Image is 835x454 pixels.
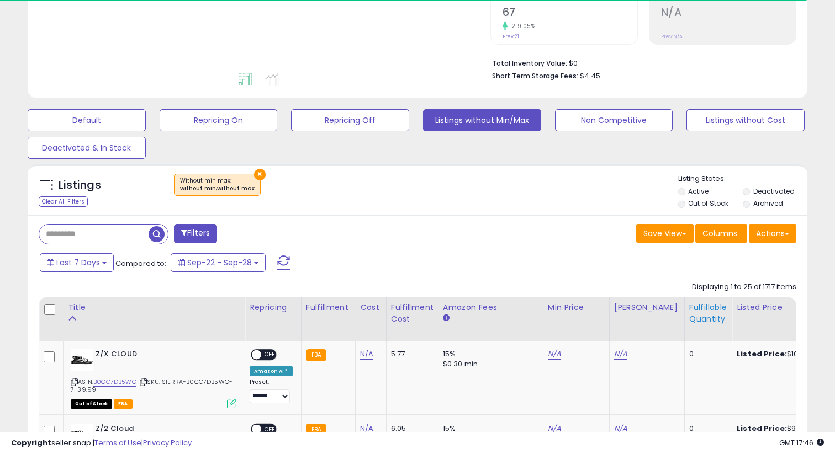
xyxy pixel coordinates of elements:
div: Listed Price [737,302,832,313]
small: Amazon Fees. [443,313,450,323]
small: FBA [306,349,326,361]
div: Fulfillment [306,302,351,313]
span: Last 7 Days [56,257,100,268]
span: Without min max : [180,177,255,193]
a: N/A [360,349,373,360]
span: OFF [261,350,279,360]
span: $4.45 [580,71,600,81]
div: 5.77 [391,349,430,359]
b: Listed Price: [737,349,787,359]
button: Repricing On [160,109,278,131]
span: | SKU: SIERRA-B0CG7DB5WC-7-39.99 [71,377,232,394]
button: Actions [749,224,796,243]
span: Sep-22 - Sep-28 [187,257,252,268]
div: Fulfillment Cost [391,302,434,325]
a: Privacy Policy [143,437,192,448]
label: Out of Stock [688,199,728,208]
div: Title [68,302,240,313]
h2: N/A [661,6,796,21]
h2: 67 [503,6,637,21]
div: Fulfillable Quantity [689,302,727,325]
div: Repricing [250,302,297,313]
button: Repricing Off [291,109,409,131]
div: Amazon Fees [443,302,538,313]
button: Listings without Cost [686,109,805,131]
span: All listings that are currently out of stock and unavailable for purchase on Amazon [71,399,112,409]
a: N/A [548,349,561,360]
small: 219.05% [508,22,536,30]
li: $0 [492,56,788,69]
a: N/A [614,349,627,360]
div: $100.00 [737,349,828,359]
div: Cost [360,302,382,313]
span: 2025-10-6 17:46 GMT [779,437,824,448]
div: 0 [689,349,723,359]
div: [PERSON_NAME] [614,302,680,313]
button: Columns [695,224,747,243]
button: Deactivated & In Stock [28,137,146,159]
h5: Listings [59,178,101,193]
div: Preset: [250,378,293,403]
a: B0CG7DB5WC [93,377,136,387]
button: Sep-22 - Sep-28 [171,253,266,272]
button: Non Competitive [555,109,673,131]
button: × [254,169,266,180]
img: 41sIiGaj9QL._SL40_.jpg [71,349,93,371]
small: Prev: N/A [661,33,683,40]
button: Last 7 Days [40,253,114,272]
span: Columns [702,228,737,239]
div: Amazon AI * [250,366,293,376]
b: Z/X CLOUD [96,349,230,362]
span: FBA [114,399,133,409]
button: Default [28,109,146,131]
div: 15% [443,349,535,359]
div: ASIN: [71,349,236,407]
b: Short Term Storage Fees: [492,71,578,81]
button: Save View [636,224,694,243]
div: Min Price [548,302,605,313]
b: Total Inventory Value: [492,58,567,68]
span: Compared to: [115,258,166,269]
div: without min,without max [180,185,255,193]
a: Terms of Use [94,437,141,448]
label: Active [688,186,709,196]
div: Clear All Filters [39,196,88,207]
small: Prev: 21 [503,33,519,40]
div: $0.30 min [443,359,535,369]
label: Deactivated [753,186,795,196]
button: Listings without Min/Max [423,109,541,131]
div: seller snap | | [11,438,192,448]
button: Filters [174,224,217,243]
label: Archived [753,199,783,208]
div: Displaying 1 to 25 of 1717 items [692,282,796,292]
p: Listing States: [678,174,808,184]
strong: Copyright [11,437,51,448]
